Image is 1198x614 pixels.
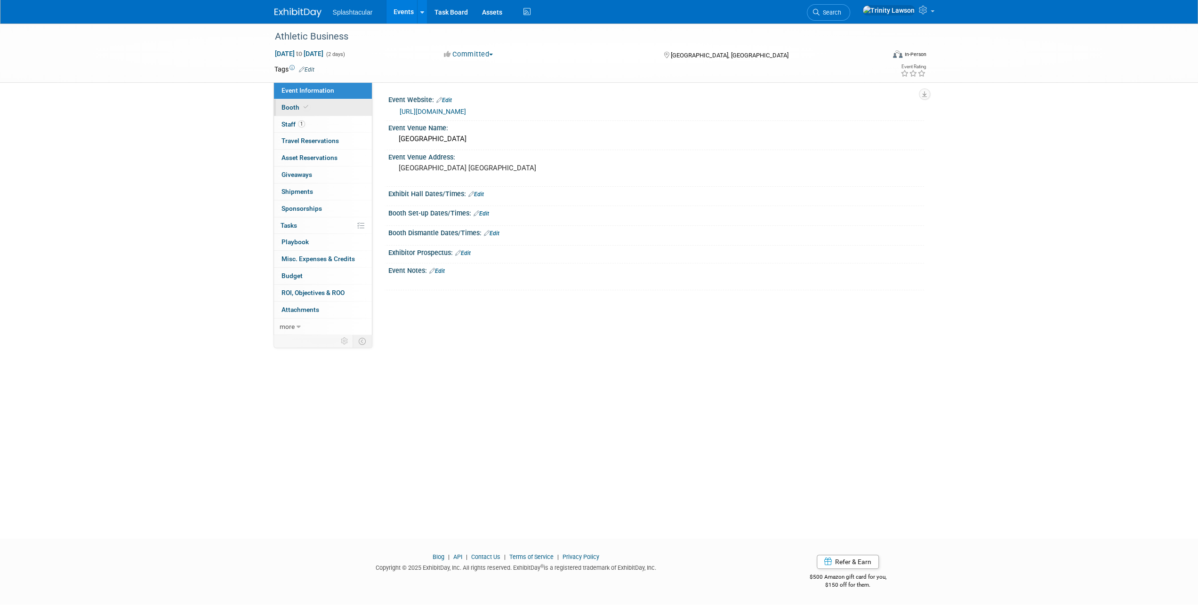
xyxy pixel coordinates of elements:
[274,116,372,133] a: Staff1
[388,226,924,238] div: Booth Dismantle Dates/Times:
[274,285,372,301] a: ROI, Objectives & ROO
[274,167,372,183] a: Giveaways
[274,251,372,267] a: Misc. Expenses & Credits
[281,238,309,246] span: Playbook
[388,246,924,258] div: Exhibitor Prospectus:
[484,230,499,237] a: Edit
[281,222,297,229] span: Tasks
[471,553,500,560] a: Contact Us
[281,188,313,195] span: Shipments
[274,217,372,234] a: Tasks
[281,154,338,161] span: Asset Reservations
[274,49,324,58] span: [DATE] [DATE]
[299,66,314,73] a: Edit
[388,206,924,218] div: Booth Set-up Dates/Times:
[904,51,926,58] div: In-Person
[400,108,466,115] a: [URL][DOMAIN_NAME]
[555,553,561,560] span: |
[429,268,445,274] a: Edit
[388,150,924,162] div: Event Venue Address:
[893,50,902,58] img: Format-Inperson.png
[274,302,372,318] a: Attachments
[772,581,924,589] div: $150 off for them.
[281,87,334,94] span: Event Information
[281,171,312,178] span: Giveaways
[436,97,452,104] a: Edit
[388,93,924,105] div: Event Website:
[281,120,305,128] span: Staff
[274,268,372,284] a: Budget
[281,272,303,279] span: Budget
[829,49,926,63] div: Event Format
[502,553,508,560] span: |
[281,306,319,313] span: Attachments
[455,250,471,256] a: Edit
[304,104,308,110] i: Booth reservation complete
[274,561,758,572] div: Copyright © 2025 ExhibitDay, Inc. All rights reserved. ExhibitDay is a registered trademark of Ex...
[388,263,924,276] div: Event Notes:
[272,28,871,45] div: Athletic Business
[274,8,322,17] img: ExhibitDay
[772,567,924,589] div: $500 Amazon gift card for you,
[274,99,372,116] a: Booth
[540,564,544,569] sup: ®
[333,8,373,16] span: Splashtacular
[509,553,554,560] a: Terms of Service
[274,82,372,99] a: Event Information
[453,553,462,560] a: API
[280,323,295,330] span: more
[325,51,345,57] span: (2 days)
[563,553,599,560] a: Privacy Policy
[817,555,879,569] a: Refer & Earn
[281,205,322,212] span: Sponsorships
[353,335,372,347] td: Toggle Event Tabs
[468,191,484,198] a: Edit
[274,183,372,200] a: Shipments
[337,335,353,347] td: Personalize Event Tab Strip
[441,49,497,59] button: Committed
[900,64,925,69] div: Event Rating
[807,4,850,21] a: Search
[274,150,372,166] a: Asset Reservations
[388,187,924,199] div: Exhibit Hall Dates/Times:
[433,553,444,560] a: Blog
[274,64,314,74] td: Tags
[820,9,841,16] span: Search
[295,50,304,57] span: to
[388,121,924,133] div: Event Venue Name:
[274,200,372,217] a: Sponsorships
[298,120,305,128] span: 1
[281,255,355,263] span: Misc. Expenses & Credits
[274,319,372,335] a: more
[464,553,470,560] span: |
[671,52,788,59] span: [GEOGRAPHIC_DATA], [GEOGRAPHIC_DATA]
[399,164,601,172] pre: [GEOGRAPHIC_DATA] [GEOGRAPHIC_DATA]
[281,289,345,296] span: ROI, Objectives & ROO
[274,133,372,149] a: Travel Reservations
[395,132,917,146] div: [GEOGRAPHIC_DATA]
[862,5,915,16] img: Trinity Lawson
[446,553,452,560] span: |
[281,104,310,111] span: Booth
[281,137,339,144] span: Travel Reservations
[274,234,372,250] a: Playbook
[474,210,489,217] a: Edit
